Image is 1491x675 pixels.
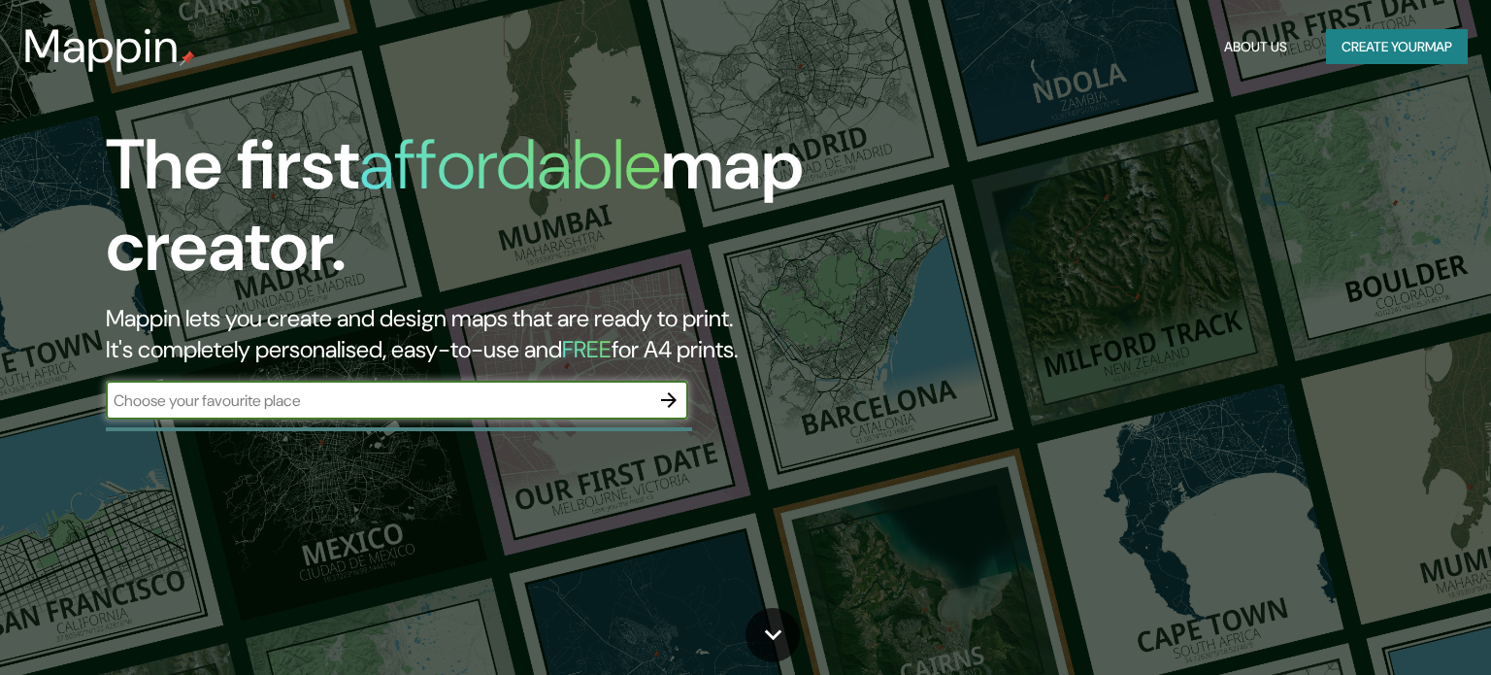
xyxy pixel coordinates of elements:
button: About Us [1216,29,1295,65]
button: Create yourmap [1326,29,1468,65]
h5: FREE [562,334,612,364]
h2: Mappin lets you create and design maps that are ready to print. It's completely personalised, eas... [106,303,851,365]
h1: The first map creator. [106,124,851,303]
img: mappin-pin [180,51,195,66]
input: Choose your favourite place [106,389,649,412]
h3: Mappin [23,19,180,74]
h1: affordable [359,119,661,210]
